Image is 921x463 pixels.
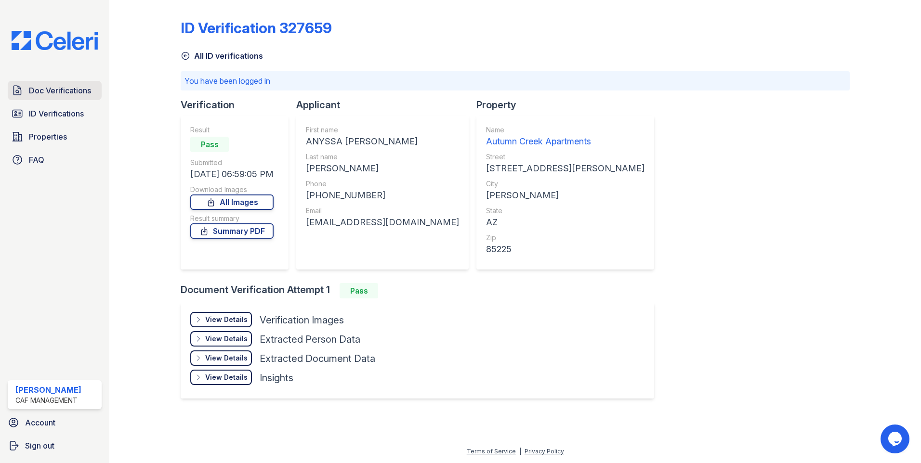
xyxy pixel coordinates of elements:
[8,150,102,169] a: FAQ
[260,352,375,365] div: Extracted Document Data
[486,162,645,175] div: [STREET_ADDRESS][PERSON_NAME]
[8,81,102,100] a: Doc Verifications
[260,333,360,346] div: Extracted Person Data
[486,179,645,189] div: City
[306,189,459,202] div: [PHONE_NUMBER]
[525,448,564,455] a: Privacy Policy
[205,315,248,324] div: View Details
[486,152,645,162] div: Street
[181,50,263,62] a: All ID verifications
[190,185,274,194] div: Download Images
[467,448,516,455] a: Terms of Service
[306,162,459,175] div: [PERSON_NAME]
[486,206,645,216] div: State
[4,413,105,432] a: Account
[486,189,645,202] div: [PERSON_NAME]
[29,131,67,142] span: Properties
[29,154,44,166] span: FAQ
[190,125,274,135] div: Result
[486,216,645,229] div: AZ
[205,353,248,363] div: View Details
[190,167,274,181] div: [DATE] 06:59:05 PM
[260,371,293,385] div: Insights
[306,125,459,135] div: First name
[306,216,459,229] div: [EMAIL_ADDRESS][DOMAIN_NAME]
[29,108,84,119] span: ID Verifications
[205,334,248,344] div: View Details
[486,125,645,135] div: Name
[4,31,105,50] img: CE_Logo_Blue-a8612792a0a2168367f1c8372b55b34899dd931a85d93a1a3d3e32e68fde9ad4.png
[190,214,274,223] div: Result summary
[190,194,274,210] a: All Images
[15,396,81,405] div: CAF Management
[306,179,459,189] div: Phone
[4,436,105,455] a: Sign out
[181,283,662,298] div: Document Verification Attempt 1
[190,137,229,152] div: Pass
[29,85,91,96] span: Doc Verifications
[306,206,459,216] div: Email
[184,75,846,87] p: You have been logged in
[486,135,645,148] div: Autumn Creek Apartments
[486,125,645,148] a: Name Autumn Creek Apartments
[205,373,248,382] div: View Details
[260,313,344,327] div: Verification Images
[8,127,102,146] a: Properties
[25,417,55,428] span: Account
[181,19,332,37] div: ID Verification 327659
[486,233,645,243] div: Zip
[476,98,662,112] div: Property
[296,98,476,112] div: Applicant
[486,243,645,256] div: 85225
[190,158,274,167] div: Submitted
[25,440,54,451] span: Sign out
[190,223,274,239] a: Summary PDF
[8,104,102,123] a: ID Verifications
[519,448,521,455] div: |
[306,152,459,162] div: Last name
[181,98,296,112] div: Verification
[15,384,81,396] div: [PERSON_NAME]
[881,424,911,453] iframe: chat widget
[306,135,459,148] div: ANYSSA [PERSON_NAME]
[340,283,378,298] div: Pass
